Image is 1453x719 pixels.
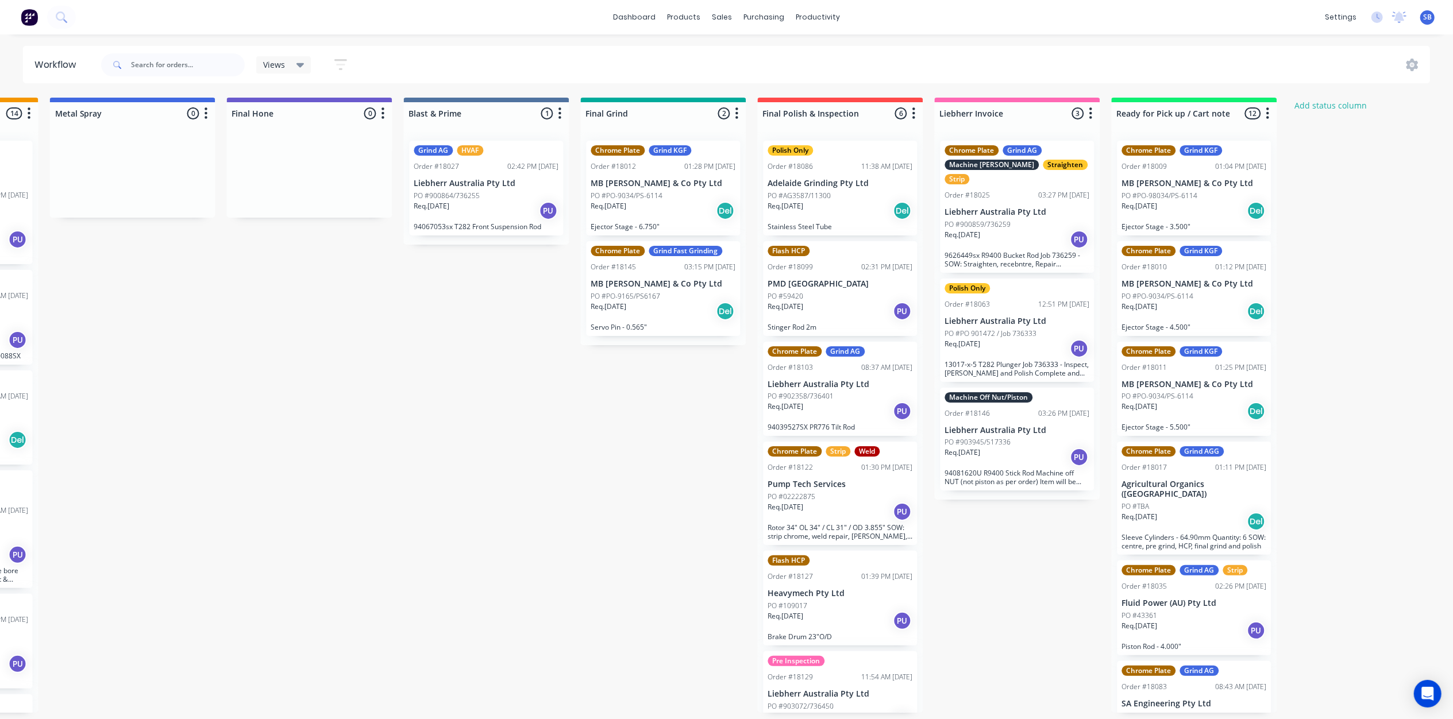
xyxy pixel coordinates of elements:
[1117,342,1271,436] div: Chrome PlateGrind KGFOrder #1801101:25 PM [DATE]MB [PERSON_NAME] & Co Pty LtdPO #PO-9034/PS-6114R...
[893,302,912,320] div: PU
[862,262,913,272] div: 02:31 PM [DATE]
[893,612,912,630] div: PU
[768,480,913,489] p: Pump Tech Services
[768,611,804,621] p: Req. [DATE]
[587,241,741,336] div: Chrome PlateGrind Fast GrindingOrder #1814503:15 PM [DATE]MB [PERSON_NAME] & Co Pty LtdPO #PO-916...
[591,291,661,301] p: PO #PO-9165/PS6167
[1122,446,1176,457] div: Chrome Plate
[945,408,990,419] div: Order #18146
[1122,262,1167,272] div: Order #18010
[1122,323,1267,331] p: Ejector Stage - 4.500"
[1122,362,1167,373] div: Order #18011
[591,191,663,201] p: PO #PO-9034/PS-6114
[1122,565,1176,575] div: Chrome Plate
[1180,346,1223,357] div: Grind KGF
[21,9,38,26] img: Factory
[945,360,1090,377] p: 13017-x-5 T282 Plunger Job 736333 - Inspect, [PERSON_NAME] and Polish Complete and ready for return
[768,179,913,188] p: Adelaide Grinding Pty Ltd
[1319,9,1362,26] div: settings
[1122,201,1158,211] p: Req. [DATE]
[1122,480,1267,499] p: Agricultural Organics ([GEOGRAPHIC_DATA])
[941,279,1094,382] div: Polish OnlyOrder #1806312:51 PM [DATE]Liebherr Australia Pty LtdPO #PO 901472 / Job 736333Req.[DA...
[1070,448,1089,466] div: PU
[1070,339,1089,358] div: PU
[131,53,245,76] input: Search for orders...
[1223,565,1248,575] div: Strip
[1122,423,1267,431] p: Ejector Stage - 5.500"
[768,246,810,256] div: Flash HCP
[1216,682,1267,692] div: 08:43 AM [DATE]
[1289,98,1373,113] button: Add status column
[945,160,1039,170] div: Machine [PERSON_NAME]
[768,689,913,699] p: Liebherr Australia Pty Ltd
[945,190,990,200] div: Order #18025
[768,492,816,502] p: PO #02222875
[855,446,880,457] div: Weld
[1216,161,1267,172] div: 01:04 PM [DATE]
[1122,642,1267,651] p: Piston Rod - 4.000"
[34,58,82,72] div: Workflow
[607,9,661,26] a: dashboard
[945,299,990,310] div: Order #18063
[893,502,912,521] div: PU
[1117,560,1271,655] div: Chrome PlateGrind AGStripOrder #1803502:26 PM [DATE]Fluid Power (AU) Pty LtdPO #43361Req.[DATE]PU...
[768,601,808,611] p: PO #109017
[893,402,912,420] div: PU
[1180,145,1223,156] div: Grind KGF
[1122,346,1176,357] div: Chrome Plate
[414,191,480,201] p: PO #900864/736255
[591,179,736,188] p: MB [PERSON_NAME] & Co Pty Ltd
[263,59,285,71] span: Views
[862,462,913,473] div: 01:30 PM [DATE]
[591,323,736,331] p: Servo Pin - 0.565"
[768,323,913,331] p: Stinger Rod 2m
[1122,145,1176,156] div: Chrome Plate
[1122,279,1267,289] p: MB [PERSON_NAME] & Co Pty Ltd
[768,291,804,301] p: PO #59420
[768,362,814,373] div: Order #18103
[945,230,981,240] p: Req. [DATE]
[414,145,453,156] div: Grind AG
[591,161,637,172] div: Order #18012
[661,9,706,26] div: products
[768,423,913,431] p: 94039527SX PR776 Tilt Rod
[414,201,450,211] p: Req. [DATE]
[945,426,1090,435] p: Liebherr Australia Pty Ltd
[591,279,736,289] p: MB [PERSON_NAME] & Co Pty Ltd
[768,446,822,457] div: Chrome Plate
[1122,682,1167,692] div: Order #18083
[1117,141,1271,235] div: Chrome PlateGrind KGFOrder #1800901:04 PM [DATE]MB [PERSON_NAME] & Co Pty LtdPO #PO-98034/PS-6114...
[1122,621,1158,631] p: Req. [DATE]
[768,161,814,172] div: Order #18086
[1247,402,1266,420] div: Del
[941,141,1094,273] div: Chrome PlateGrind AGMachine [PERSON_NAME]StraightenStripOrder #1802503:27 PM [DATE]Liebherr Austr...
[764,442,918,545] div: Chrome PlateStripWeldOrder #1812201:30 PM [DATE]Pump Tech ServicesPO #02222875Req.[DATE]PURotor 3...
[1122,462,1167,473] div: Order #18017
[508,161,559,172] div: 02:42 PM [DATE]
[862,362,913,373] div: 08:37 AM [DATE]
[9,546,27,564] div: PU
[1043,160,1088,170] div: Straighten
[862,161,913,172] div: 11:38 AM [DATE]
[768,571,814,582] div: Order #18127
[591,301,627,312] p: Req. [DATE]
[1247,202,1266,220] div: Del
[1122,291,1194,301] p: PO #PO-9034/PS-6114
[1122,222,1267,231] p: Ejector Stage - 3.500"
[1122,179,1267,188] p: MB [PERSON_NAME] & Co Pty Ltd
[1122,501,1150,512] p: PO #TBA
[1122,401,1158,412] p: Req. [DATE]
[764,342,918,436] div: Chrome PlateGrind AGOrder #1810308:37 AM [DATE]Liebherr Australia Pty LtdPO #902358/736401Req.[DA...
[1414,680,1442,708] div: Open Intercom Messenger
[9,655,27,673] div: PU
[1122,666,1176,676] div: Chrome Plate
[768,589,913,598] p: Heavymech Pty Ltd
[768,191,831,201] p: PO #AG3587/11300
[1216,581,1267,592] div: 02:26 PM [DATE]
[764,141,918,235] div: Polish OnlyOrder #1808611:38 AM [DATE]Adelaide Grinding Pty LtdPO #AG3587/11300Req.[DATE]DelStain...
[1247,512,1266,531] div: Del
[945,328,1037,339] p: PO #PO 901472 / Job 736333
[862,571,913,582] div: 01:39 PM [DATE]
[768,279,913,289] p: PMD [GEOGRAPHIC_DATA]
[587,141,741,235] div: Chrome PlateGrind KGFOrder #1801201:28 PM [DATE]MB [PERSON_NAME] & Co Pty LtdPO #PO-9034/PS-6114R...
